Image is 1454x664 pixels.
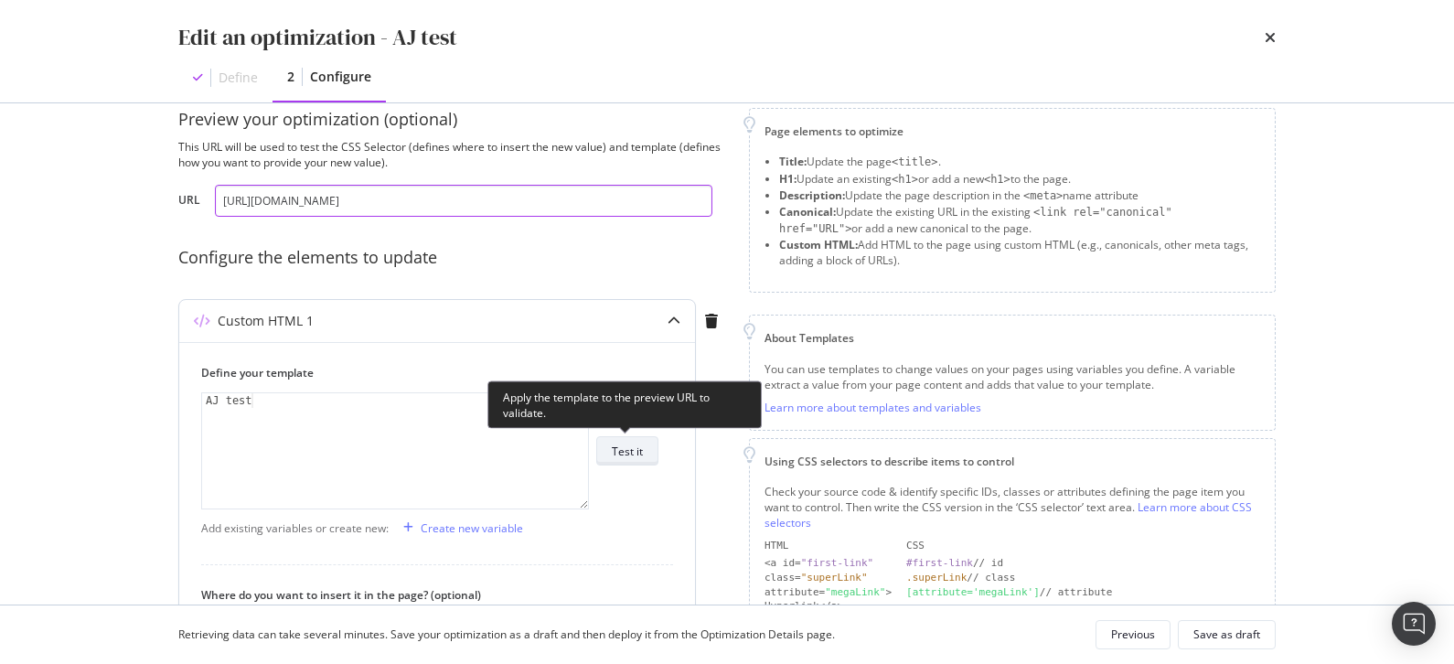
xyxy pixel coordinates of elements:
[287,68,294,86] div: 2
[201,587,658,603] label: Where do you want to insert it in the page? (optional)
[215,185,712,217] input: https://www.example.com
[764,571,892,585] div: class=
[764,599,892,614] div: Hyperlink</a>
[984,173,1010,186] span: <h1>
[764,539,892,553] div: HTML
[779,154,807,169] strong: Title:
[219,69,258,87] div: Define
[906,586,1040,598] div: [attribute='megaLink']
[764,123,1260,139] div: Page elements to optimize
[892,173,918,186] span: <h1>
[1178,620,1276,649] button: Save as draft
[596,436,658,466] button: Test it
[779,206,1172,235] span: <link rel="canonical" href="URL">
[779,171,1260,187] li: Update an existing or add a new to the page.
[764,454,1260,469] div: Using CSS selectors to describe items to control
[906,572,967,584] div: .superLink
[178,627,835,642] div: Retrieving data can take several minutes. Save your optimization as a draft and then deploy it fr...
[1111,627,1155,642] div: Previous
[201,365,658,380] label: Define your template
[764,400,981,415] a: Learn more about templates and variables
[779,237,1260,268] li: Add HTML to the page using custom HTML (e.g., canonicals, other meta tags, adding a block of URLs).
[178,246,727,270] div: Configure the elements to update
[218,312,314,330] div: Custom HTML 1
[487,380,762,428] div: Apply the template to the preview URL to validate.
[779,204,1260,237] li: Update the existing URL in the existing or add a new canonical to the page.
[906,539,1260,553] div: CSS
[779,204,836,220] strong: Canonical:
[906,557,973,569] div: #first-link
[764,484,1260,530] div: Check your source code & identify specific IDs, classes or attributes defining the page item you ...
[906,585,1260,600] div: // attribute
[201,520,389,536] div: Add existing variables or create new:
[779,237,858,252] strong: Custom HTML:
[779,171,796,187] strong: H1:
[764,361,1260,392] div: You can use templates to change values on your pages using variables you define. A variable extra...
[178,22,457,53] div: Edit an optimization - AJ test
[1096,620,1171,649] button: Previous
[1193,627,1260,642] div: Save as draft
[801,572,868,584] div: "superLink"
[764,556,892,571] div: <a id=
[1265,22,1276,53] div: times
[764,330,1260,346] div: About Templates
[906,556,1260,571] div: // id
[1023,189,1063,202] span: <meta>
[825,586,885,598] div: "megaLink"
[779,154,1260,170] li: Update the page .
[178,108,727,132] div: Preview your optimization (optional)
[310,68,371,86] div: Configure
[178,192,200,212] label: URL
[779,187,1260,204] li: Update the page description in the name attribute
[612,444,643,459] div: Test it
[779,187,845,203] strong: Description:
[178,139,727,170] div: This URL will be used to test the CSS Selector (defines where to insert the new value) and templa...
[906,571,1260,585] div: // class
[421,520,523,536] div: Create new variable
[764,585,892,600] div: attribute= >
[892,155,938,168] span: <title>
[801,557,873,569] div: "first-link"
[396,513,523,542] button: Create new variable
[764,499,1252,530] a: Learn more about CSS selectors
[1392,602,1436,646] div: Open Intercom Messenger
